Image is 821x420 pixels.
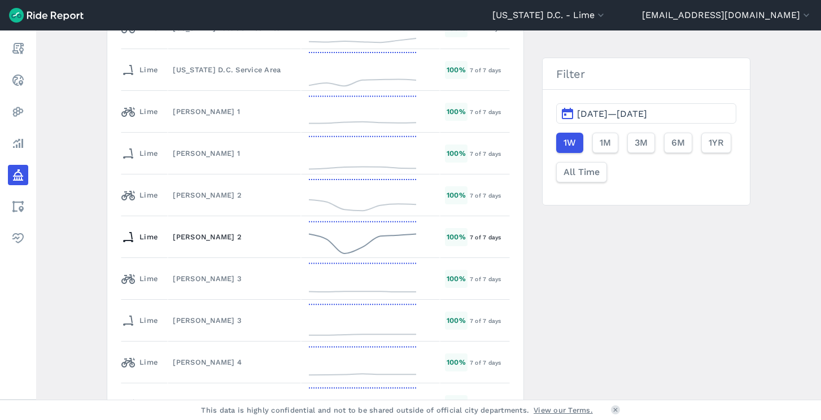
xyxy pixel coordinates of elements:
div: [PERSON_NAME] 3 [173,315,296,326]
div: 7 of 7 days [470,357,509,368]
div: Lime [121,395,158,413]
div: [PERSON_NAME] 2 [173,190,296,200]
div: 100 % [445,186,468,204]
button: All Time [556,162,607,182]
div: 100 % [445,228,468,246]
div: 100 % [445,270,468,287]
button: 3M [627,133,655,153]
div: [PERSON_NAME] 4 [173,357,296,368]
span: [DATE]—[DATE] [577,108,647,119]
div: Lime [121,103,158,121]
div: Lime [121,228,158,246]
div: Lime [121,312,158,330]
a: Health [8,228,28,248]
div: 7 of 7 days [470,399,509,409]
div: [PERSON_NAME] 1 [173,106,296,117]
span: 1YR [709,136,724,150]
div: Lime [121,61,158,79]
div: 7 of 7 days [470,274,509,284]
div: 100 % [445,145,468,162]
span: 3M [635,136,648,150]
div: Lime [121,145,158,163]
div: 100 % [445,103,468,120]
a: Analyze [8,133,28,154]
div: [PERSON_NAME] 2 [173,231,296,242]
button: [US_STATE] D.C. - Lime [492,8,606,22]
a: Heatmaps [8,102,28,122]
a: Report [8,38,28,59]
div: 7 of 7 days [470,65,509,75]
button: [EMAIL_ADDRESS][DOMAIN_NAME] [642,8,812,22]
a: Policy [8,165,28,185]
div: [US_STATE] D.C. Service Area [173,64,296,75]
button: 1YR [701,133,731,153]
button: 1W [556,133,583,153]
img: Ride Report [9,8,84,23]
a: View our Terms. [534,405,593,415]
div: [PERSON_NAME] 4 [173,399,296,409]
div: [PERSON_NAME] 3 [173,273,296,284]
div: 100 % [445,312,468,329]
div: 7 of 7 days [470,190,509,200]
div: 100 % [445,395,468,413]
span: 1W [564,136,576,150]
span: 1M [600,136,611,150]
a: Realtime [8,70,28,90]
div: Lime [121,186,158,204]
a: Areas [8,196,28,217]
button: 6M [664,133,692,153]
div: 7 of 7 days [470,148,509,159]
div: 7 of 7 days [470,107,509,117]
div: Lime [121,270,158,288]
button: 1M [592,133,618,153]
div: 7 of 7 days [470,316,509,326]
div: [PERSON_NAME] 1 [173,148,296,159]
span: All Time [564,165,600,179]
button: [DATE]—[DATE] [556,103,736,124]
div: 100 % [445,61,468,78]
h3: Filter [543,58,750,90]
div: 7 of 7 days [470,232,509,242]
div: 100 % [445,353,468,371]
span: 6M [671,136,685,150]
div: Lime [121,353,158,371]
